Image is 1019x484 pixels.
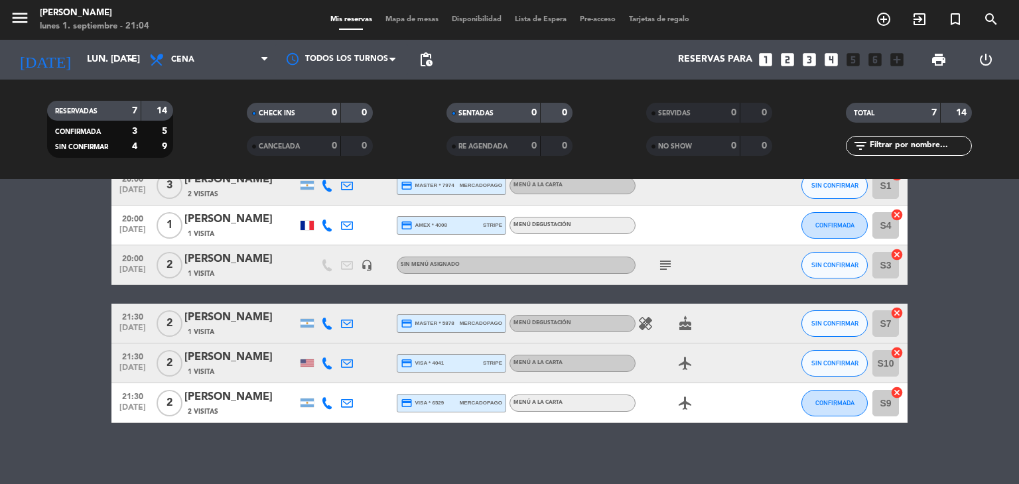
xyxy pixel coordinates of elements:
i: looks_4 [823,51,840,68]
strong: 14 [157,106,170,115]
i: power_settings_new [978,52,994,68]
span: master * 7974 [401,180,454,192]
span: [DATE] [116,324,149,339]
strong: 0 [531,141,537,151]
span: SIN CONFIRMAR [811,182,858,189]
strong: 0 [332,108,337,117]
i: looks_6 [866,51,884,68]
input: Filtrar por nombre... [868,139,971,153]
span: [DATE] [116,403,149,418]
span: CONFIRMADA [55,129,101,135]
span: 2 [157,350,182,377]
span: Pre-acceso [573,16,622,23]
strong: 4 [132,142,137,151]
span: visa * 6529 [401,397,444,409]
span: MENÚ A LA CARTA [513,360,563,365]
i: looks_5 [845,51,862,68]
strong: 0 [762,108,770,117]
i: looks_one [757,51,774,68]
i: cancel [890,208,904,221]
span: [DATE] [116,363,149,379]
i: cancel [890,346,904,359]
i: [DATE] [10,45,80,74]
strong: 14 [956,108,969,117]
div: [PERSON_NAME] [184,389,297,406]
i: looks_two [779,51,796,68]
i: headset_mic [361,259,373,271]
span: RE AGENDADA [458,143,508,150]
i: search [983,11,999,27]
i: add_box [888,51,906,68]
span: Tarjetas de regalo [622,16,696,23]
div: LOG OUT [962,40,1009,80]
strong: 0 [332,141,337,151]
i: exit_to_app [912,11,927,27]
span: 1 Visita [188,269,214,279]
strong: 0 [362,141,370,151]
i: add_circle_outline [876,11,892,27]
i: arrow_drop_down [123,52,139,68]
span: 20:00 [116,250,149,265]
i: airplanemode_active [677,355,693,371]
span: [DATE] [116,225,149,241]
span: 3 [157,172,182,199]
span: Mapa de mesas [379,16,445,23]
span: 1 [157,212,182,239]
i: menu [10,8,30,28]
span: mercadopago [460,398,502,407]
div: [PERSON_NAME] [40,7,149,20]
i: cancel [890,306,904,320]
strong: 7 [132,106,137,115]
i: cancel [890,248,904,261]
strong: 0 [531,108,537,117]
span: Reservas para [678,54,752,65]
strong: 3 [132,127,137,136]
strong: 0 [562,141,570,151]
strong: 0 [731,141,736,151]
span: Sin menú asignado [401,262,460,267]
span: SIN CONFIRMAR [811,320,858,327]
span: SIN CONFIRMAR [811,359,858,367]
span: CONFIRMADA [815,399,854,406]
span: stripe [483,221,502,229]
strong: 0 [762,141,770,151]
span: Disponibilidad [445,16,508,23]
i: cancel [890,386,904,399]
span: mercadopago [460,319,502,328]
strong: 9 [162,142,170,151]
span: stripe [483,359,502,367]
i: filter_list [852,138,868,154]
span: 20:00 [116,210,149,225]
span: print [931,52,947,68]
span: SERVIDAS [658,110,691,117]
span: MENÚ DEGUSTACIÓN [513,222,571,227]
div: [PERSON_NAME] [184,171,297,188]
span: CONFIRMADA [815,221,854,229]
span: 1 Visita [188,229,214,239]
span: [DATE] [116,265,149,280]
span: 2 Visitas [188,189,218,200]
span: CHECK INS [259,110,295,117]
span: 21:30 [116,308,149,324]
span: 21:30 [116,348,149,363]
span: CANCELADA [259,143,300,150]
span: Mis reservas [324,16,379,23]
span: SIN CONFIRMAR [55,144,108,151]
strong: 7 [931,108,937,117]
i: credit_card [401,318,413,330]
span: amex * 4008 [401,219,447,231]
i: credit_card [401,180,413,192]
span: 1 Visita [188,327,214,337]
span: Lista de Espera [508,16,573,23]
div: [PERSON_NAME] [184,309,297,326]
i: turned_in_not [947,11,963,27]
div: [PERSON_NAME] [184,211,297,228]
span: SENTADAS [458,110,494,117]
i: subject [657,257,673,273]
i: credit_card [401,219,413,231]
span: 1 Visita [188,367,214,377]
span: RESERVADAS [55,108,98,115]
i: healing [638,316,653,332]
span: master * 5878 [401,318,454,330]
span: 2 Visitas [188,406,218,417]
